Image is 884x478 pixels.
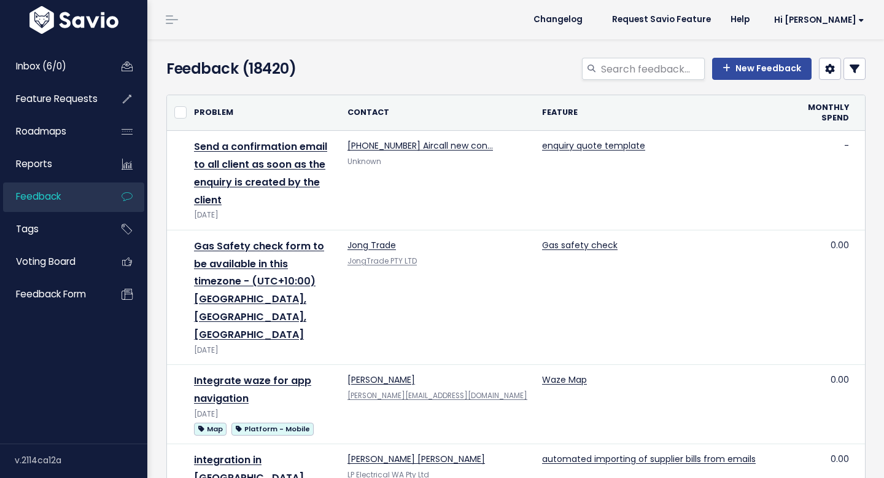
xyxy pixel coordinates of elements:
a: Feature Requests [3,85,102,113]
a: Jong Trade [347,239,396,251]
td: 0.00 [801,365,856,444]
a: Gas safety check [542,239,618,251]
a: Reports [3,150,102,178]
a: Feedback [3,182,102,211]
th: Feature [535,95,801,131]
div: [DATE] [194,408,333,421]
a: Request Savio Feature [602,10,721,29]
div: [DATE] [194,344,333,357]
td: - [801,131,856,230]
a: enquiry quote template [542,139,645,152]
span: Feedback [16,190,61,203]
span: Voting Board [16,255,76,268]
a: Roadmaps [3,117,102,146]
span: Map [194,423,227,436]
a: JongTrade PTY LTD [347,256,417,266]
a: Platform - Mobile [231,421,314,436]
a: Waze Map [542,374,587,386]
th: Contact [340,95,535,131]
th: Problem [187,95,340,131]
span: Roadmaps [16,125,66,138]
a: New Feedback [712,58,812,80]
a: automated importing of supplier bills from emails [542,453,756,465]
a: [PERSON_NAME] [PERSON_NAME] [347,453,485,465]
img: logo-white.9d6f32f41409.svg [26,6,122,34]
a: Gas Safety check form to be available in this timezone - (UTC+10:00) [GEOGRAPHIC_DATA], [GEOGRAPH... [194,239,324,342]
a: Send a confirmation email to all client as soon as the enquiry is created by the client [194,139,327,206]
span: Platform - Mobile [231,423,314,436]
a: Hi [PERSON_NAME] [759,10,874,29]
td: 0.00 [801,230,856,364]
span: Tags [16,222,39,235]
a: Help [721,10,759,29]
div: [DATE] [194,209,333,222]
span: Unknown [347,157,381,167]
a: Inbox (6/0) [3,52,102,80]
a: [PERSON_NAME][EMAIL_ADDRESS][DOMAIN_NAME] [347,391,527,401]
input: Search feedback... [600,58,705,80]
span: Hi [PERSON_NAME] [774,15,864,25]
a: Voting Board [3,248,102,276]
th: Monthly spend [801,95,856,131]
a: Map [194,421,227,436]
div: v.2114ca12a [15,444,147,476]
a: Tags [3,215,102,243]
span: Feature Requests [16,92,98,105]
a: Integrate waze for app navigation [194,374,311,406]
span: Feedback form [16,288,86,300]
a: [PERSON_NAME] [347,374,415,386]
span: Inbox (6/0) [16,60,66,72]
span: Changelog [533,15,583,24]
h4: Feedback (18420) [166,58,387,80]
a: Feedback form [3,280,102,308]
a: [PHONE_NUMBER] Aircall new con… [347,139,493,152]
span: Reports [16,157,52,170]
